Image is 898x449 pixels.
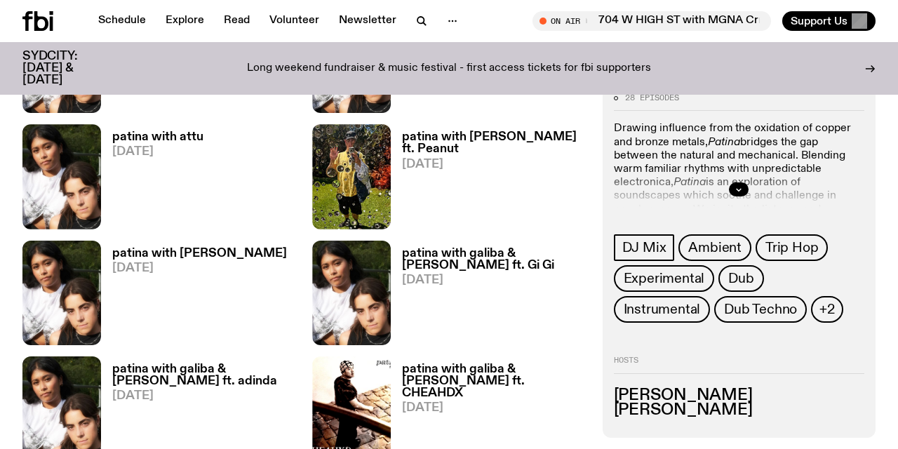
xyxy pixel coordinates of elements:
a: Dub Techno [714,296,807,323]
span: +2 [819,302,835,317]
span: [DATE] [112,262,287,274]
span: [DATE] [402,274,585,286]
a: Schedule [90,11,154,31]
span: [DATE] [112,146,203,158]
a: patina with [PERSON_NAME][DATE] [101,248,287,345]
a: patina with attu[DATE] [101,131,203,229]
h3: patina with galiba & [PERSON_NAME] ft. CHEAHDX [402,363,585,399]
span: Dub [728,271,753,286]
a: patina with [PERSON_NAME] ft. Peanut[DATE] [391,131,585,229]
h3: patina with [PERSON_NAME] [112,248,287,260]
a: Explore [157,11,213,31]
span: Trip Hop [765,240,818,255]
a: Instrumental [614,296,711,323]
span: Ambient [688,240,742,255]
span: [DATE] [402,402,585,414]
a: Read [215,11,258,31]
button: +2 [811,296,843,323]
a: Dub [718,265,763,292]
a: Experimental [614,265,715,292]
button: Support Us [782,11,876,31]
a: patina with galiba & [PERSON_NAME] ft. Gi Gi[DATE] [391,248,585,345]
span: [DATE] [402,159,585,170]
p: Long weekend fundraiser & music festival - first access tickets for fbi supporters [247,62,651,75]
span: Experimental [624,271,705,286]
h3: patina with [PERSON_NAME] ft. Peanut [402,131,585,155]
h3: patina with attu [112,131,203,143]
span: DJ Mix [622,240,666,255]
a: Trip Hop [756,234,828,261]
em: Patina [708,137,740,148]
span: [DATE] [112,390,295,402]
span: Dub Techno [724,302,797,317]
h2: Hosts [614,356,864,373]
a: Volunteer [261,11,328,31]
h3: [PERSON_NAME] [614,403,864,418]
h3: SYDCITY: [DATE] & [DATE] [22,51,112,86]
p: Drawing influence from the oxidation of copper and bronze metals, bridges the gap between the nat... [614,122,864,283]
span: 28 episodes [625,94,679,102]
a: DJ Mix [614,234,675,261]
a: Ambient [678,234,751,261]
span: Support Us [791,15,847,27]
button: On Air704 W HIGH ST with MGNA Crrrta704 W HIGH ST with MGNA Crrrta [532,11,771,31]
h3: patina with galiba & [PERSON_NAME] ft. Gi Gi [402,248,585,272]
a: Newsletter [330,11,405,31]
h3: patina with galiba & [PERSON_NAME] ft. adinda [112,363,295,387]
h3: [PERSON_NAME] [614,388,864,403]
span: Instrumental [624,302,701,317]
